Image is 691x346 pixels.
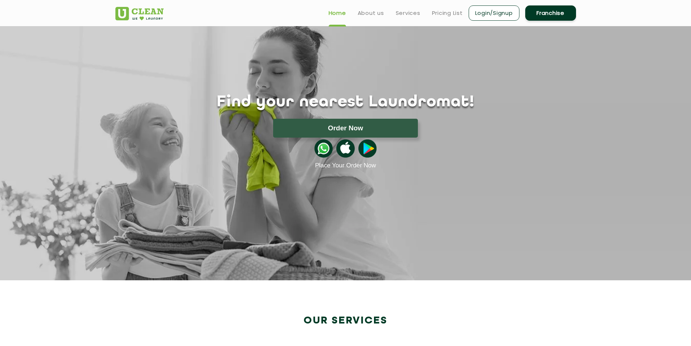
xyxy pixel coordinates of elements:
h1: Find your nearest Laundromat! [110,93,581,111]
button: Order Now [273,119,418,138]
a: Place Your Order Now [315,162,376,169]
img: playstoreicon.png [358,139,377,158]
a: Home [329,9,346,17]
a: Franchise [525,5,576,21]
h2: Our Services [115,315,576,327]
a: Login/Signup [469,5,519,21]
a: Pricing List [432,9,463,17]
img: whatsappicon.png [314,139,333,158]
img: UClean Laundry and Dry Cleaning [115,7,164,20]
a: Services [396,9,420,17]
img: apple-icon.png [336,139,354,158]
a: About us [358,9,384,17]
